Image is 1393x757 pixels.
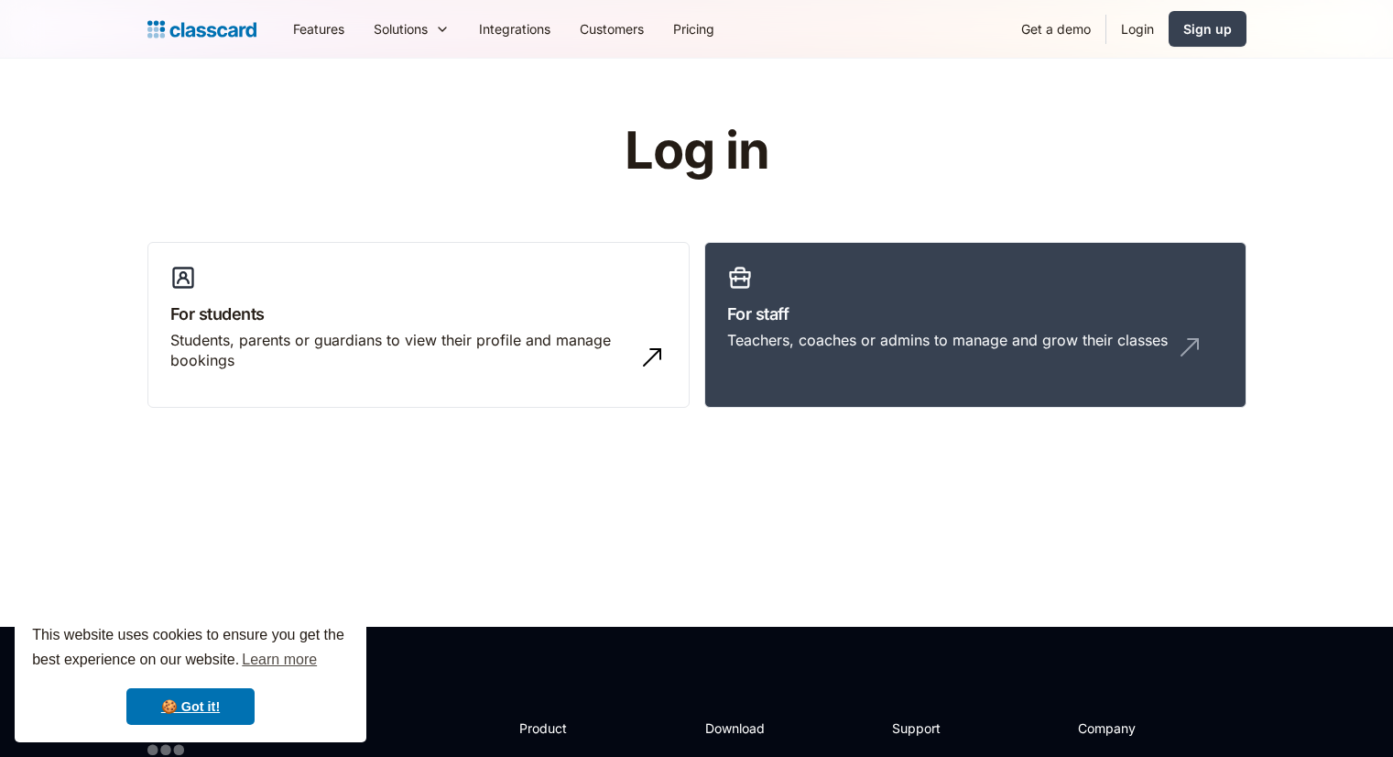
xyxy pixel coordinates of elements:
[519,719,617,738] h2: Product
[1078,719,1200,738] h2: Company
[170,302,667,326] h3: For students
[374,19,428,38] div: Solutions
[147,242,690,409] a: For studentsStudents, parents or guardians to view their profile and manage bookings
[565,8,658,49] a: Customers
[32,624,349,674] span: This website uses cookies to ensure you get the best experience on our website.
[170,330,630,371] div: Students, parents or guardians to view their profile and manage bookings
[1106,8,1169,49] a: Login
[464,8,565,49] a: Integrations
[147,16,256,42] a: Logo
[705,719,780,738] h2: Download
[406,123,987,180] h1: Log in
[15,607,366,742] div: cookieconsent
[278,8,359,49] a: Features
[1183,19,1232,38] div: Sign up
[704,242,1246,409] a: For staffTeachers, coaches or admins to manage and grow their classes
[727,330,1168,350] div: Teachers, coaches or admins to manage and grow their classes
[892,719,966,738] h2: Support
[727,302,1224,326] h3: For staff
[1169,11,1246,47] a: Sign up
[1007,8,1105,49] a: Get a demo
[359,8,464,49] div: Solutions
[239,646,320,674] a: learn more about cookies
[658,8,729,49] a: Pricing
[126,688,255,725] a: dismiss cookie message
